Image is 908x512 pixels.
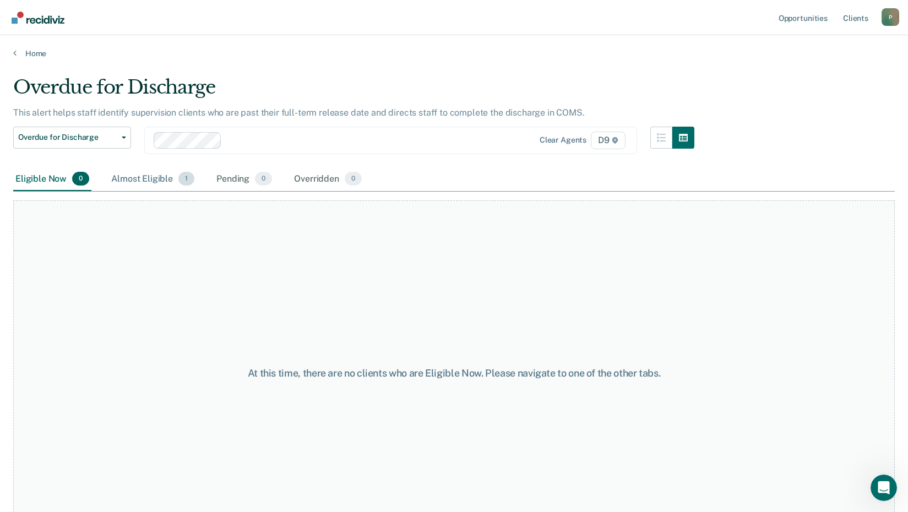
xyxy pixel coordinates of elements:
[13,107,585,118] p: This alert helps staff identify supervision clients who are past their full-term release date and...
[540,135,586,145] div: Clear agents
[13,76,694,107] div: Overdue for Discharge
[234,367,675,379] div: At this time, there are no clients who are Eligible Now. Please navigate to one of the other tabs.
[214,167,274,192] div: Pending0
[109,167,197,192] div: Almost Eligible1
[18,133,117,142] span: Overdue for Discharge
[13,167,91,192] div: Eligible Now0
[178,172,194,186] span: 1
[882,8,899,26] button: Profile dropdown button
[345,172,362,186] span: 0
[255,172,272,186] span: 0
[13,48,895,58] a: Home
[72,172,89,186] span: 0
[13,127,131,149] button: Overdue for Discharge
[292,167,364,192] div: Overridden0
[882,8,899,26] div: P
[12,12,64,24] img: Recidiviz
[591,132,626,149] span: D9
[871,475,897,501] iframe: Intercom live chat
